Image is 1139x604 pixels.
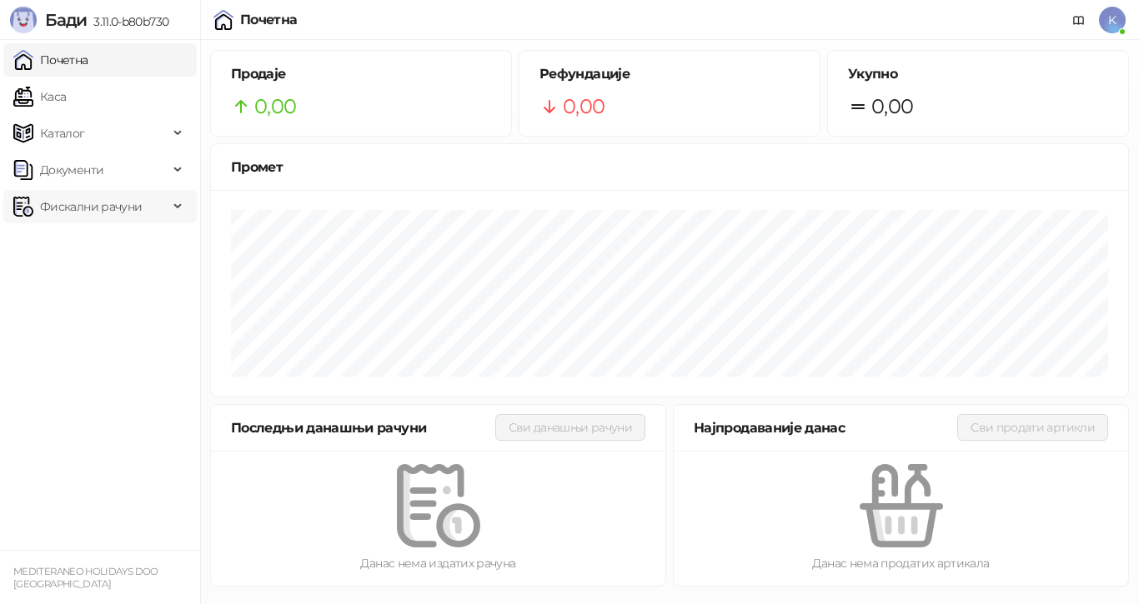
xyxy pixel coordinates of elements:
[240,13,298,27] div: Почетна
[1066,7,1092,33] a: Документација
[700,554,1101,572] div: Данас нема продатих артикала
[13,566,158,590] small: MEDITERANEO HOLIDAYS DOO [GEOGRAPHIC_DATA]
[254,91,296,122] span: 0,00
[13,43,88,77] a: Почетна
[40,117,85,150] span: Каталог
[40,153,103,187] span: Документи
[13,80,66,113] a: Каса
[495,414,645,441] button: Сви данашњи рачуни
[957,414,1108,441] button: Сви продати артикли
[231,157,1108,177] div: Промет
[231,64,491,84] h5: Продаје
[848,64,1108,84] h5: Укупно
[1099,7,1126,33] span: K
[10,7,37,33] img: Logo
[87,14,168,29] span: 3.11.0-b80b730
[539,64,800,84] h5: Рефундације
[871,91,913,122] span: 0,00
[694,417,957,438] div: Најпродаваније данас
[563,91,605,122] span: 0,00
[238,554,639,572] div: Данас нема издатих рачуна
[231,417,495,438] div: Последњи данашњи рачуни
[45,10,87,30] span: Бади
[40,190,142,223] span: Фискални рачуни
